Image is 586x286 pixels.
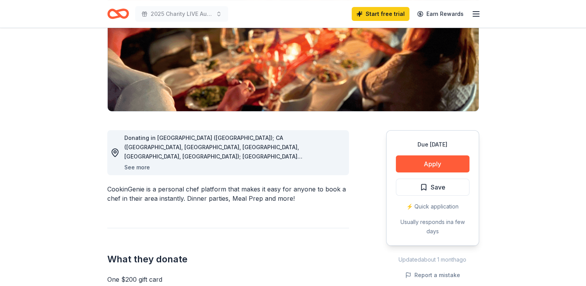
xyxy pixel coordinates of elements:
h2: What they donate [107,253,349,265]
span: Save [431,182,445,192]
button: Save [396,179,469,196]
div: Usually responds in a few days [396,217,469,236]
div: CookinGenie is a personal chef platform that makes it easy for anyone to book a chef in their are... [107,184,349,203]
div: Updated about 1 month ago [386,255,479,264]
div: One $200 gift card [107,275,349,284]
a: Home [107,5,129,23]
a: Earn Rewards [412,7,468,21]
div: Due [DATE] [396,140,469,149]
button: Apply [396,155,469,172]
span: 2025 Charity LIVE Auction and Dinner Fundraiser [151,9,213,19]
button: Report a mistake [405,270,460,280]
div: ⚡️ Quick application [396,202,469,211]
button: 2025 Charity LIVE Auction and Dinner Fundraiser [135,6,228,22]
button: See more [124,163,150,172]
a: Start free trial [352,7,409,21]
